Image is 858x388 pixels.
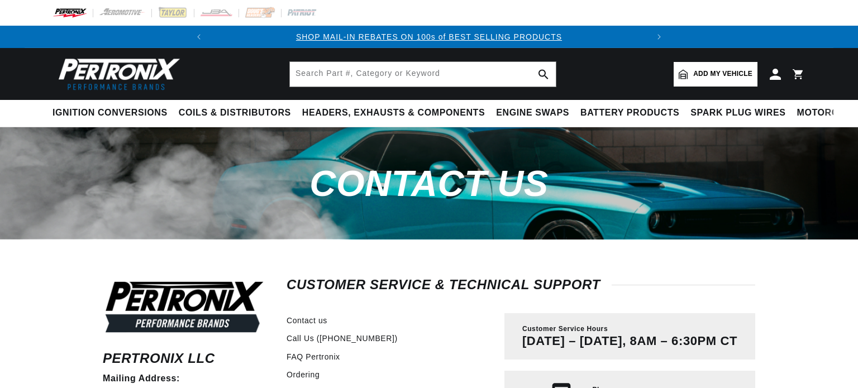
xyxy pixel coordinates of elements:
[103,373,180,383] strong: Mailing Address:
[297,100,490,126] summary: Headers, Exhausts & Components
[690,107,785,119] span: Spark Plug Wires
[53,107,168,119] span: Ignition Conversions
[210,31,649,43] div: Announcement
[287,368,320,381] a: Ordering
[287,279,755,290] h2: Customer Service & Technical Support
[210,31,649,43] div: 1 of 2
[648,26,670,48] button: Translation missing: en.sections.announcements.next_announcement
[302,107,485,119] span: Headers, Exhausts & Components
[53,55,181,93] img: Pertronix
[674,62,757,87] a: Add my vehicle
[25,26,833,48] slideshow-component: Translation missing: en.sections.announcements.announcement_bar
[490,100,575,126] summary: Engine Swaps
[522,334,737,348] p: [DATE] – [DATE], 8AM – 6:30PM CT
[103,353,266,364] h6: Pertronix LLC
[53,100,173,126] summary: Ignition Conversions
[173,100,297,126] summary: Coils & Distributors
[287,351,340,363] a: FAQ Pertronix
[287,314,327,327] a: Contact us
[496,107,569,119] span: Engine Swaps
[188,26,210,48] button: Translation missing: en.sections.announcements.previous_announcement
[575,100,685,126] summary: Battery Products
[287,332,398,344] a: Call Us ([PHONE_NUMBER])
[290,62,556,87] input: Search Part #, Category or Keyword
[296,32,562,41] a: SHOP MAIL-IN REBATES ON 100s of BEST SELLING PRODUCTS
[309,163,548,204] span: Contact us
[693,69,752,79] span: Add my vehicle
[522,324,608,334] span: Customer Service Hours
[685,100,791,126] summary: Spark Plug Wires
[580,107,679,119] span: Battery Products
[179,107,291,119] span: Coils & Distributors
[531,62,556,87] button: search button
